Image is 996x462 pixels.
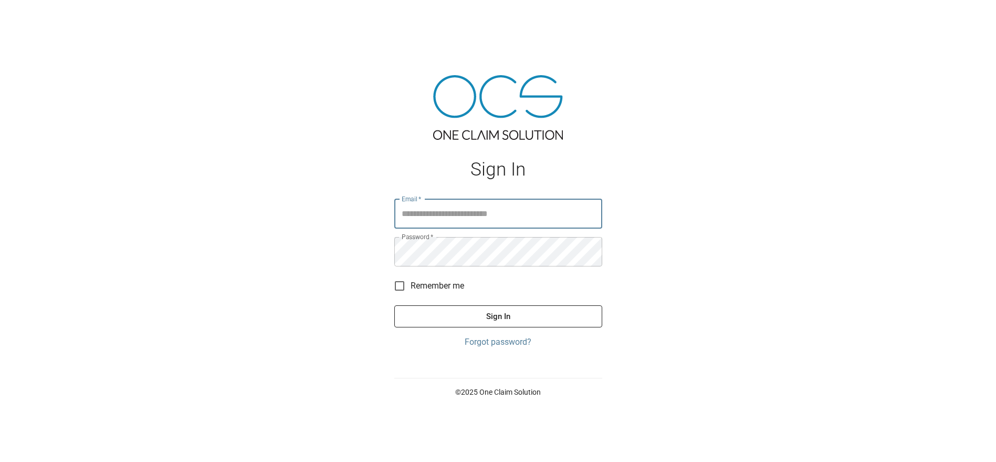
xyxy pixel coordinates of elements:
img: ocs-logo-tra.png [433,75,563,140]
span: Remember me [411,280,464,292]
label: Email [402,194,422,203]
button: Sign In [394,305,602,327]
p: © 2025 One Claim Solution [394,387,602,397]
h1: Sign In [394,159,602,180]
a: Forgot password? [394,336,602,348]
img: ocs-logo-white-transparent.png [13,6,55,27]
label: Password [402,232,433,241]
